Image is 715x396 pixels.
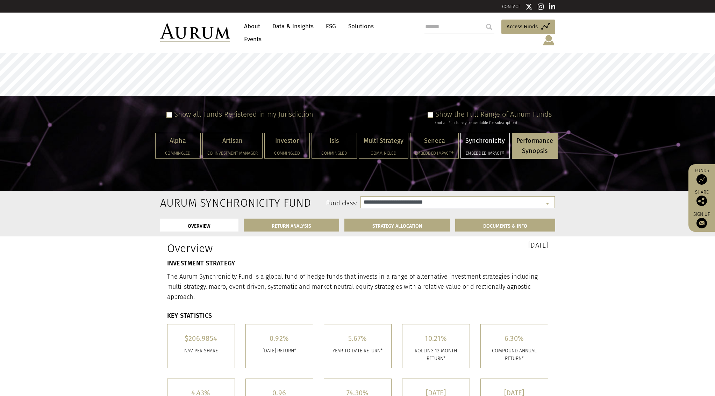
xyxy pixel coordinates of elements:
a: Sign up [692,211,712,228]
a: Access Funds [501,20,555,34]
h5: 0.92% [251,335,308,342]
img: Sign up to our newsletter [696,218,707,228]
h5: 6.30% [486,335,543,342]
label: Fund class: [228,199,357,208]
a: About [241,20,264,33]
h5: Commingled [364,151,403,155]
img: account-icon.svg [542,34,555,46]
p: Seneca [415,136,454,146]
h1: Overview [167,242,352,255]
p: Investor [269,136,305,146]
h5: 10.21% [408,335,464,342]
a: RETURN ANALYSIS [244,219,339,232]
strong: KEY STATISTICS [167,312,212,320]
label: Show all Funds Registered in my Jurisdiction [174,110,313,118]
img: Instagram icon [538,3,544,10]
a: Funds [692,168,712,185]
p: Artisan [207,136,258,146]
strong: INVESTMENT STRATEGY [167,259,235,267]
label: Show the Full Range of Aurum Funds [435,110,552,118]
p: [DATE] RETURN* [251,347,308,355]
h3: [DATE] [363,242,548,249]
p: ROLLING 12 MONTH RETURN* [408,347,464,363]
a: DOCUMENTS & INFO [455,219,555,232]
h2: Aurum Synchronicity Fund [160,196,217,210]
p: The Aurum Synchronicity Fund is a global fund of hedge funds that invests in a range of alternati... [167,272,548,302]
h5: Commingled [160,151,196,155]
h5: Co-investment Manager [207,151,258,155]
p: Synchronicity [465,136,505,146]
h5: 5.67% [329,335,386,342]
input: Submit [482,20,496,34]
p: Multi Strategy [364,136,403,146]
div: (not all Funds may be available for subscription) [435,120,552,126]
p: Nav per share [173,347,229,355]
a: ESG [322,20,339,33]
img: Twitter icon [525,3,532,10]
h5: Embedded Impact® [415,151,454,155]
div: Share [692,190,712,206]
a: Solutions [345,20,377,33]
img: Linkedin icon [549,3,555,10]
img: Access Funds [696,174,707,185]
img: Share this post [696,196,707,206]
h5: $206.9854 [173,335,229,342]
span: Access Funds [507,22,538,31]
a: Events [241,33,262,46]
a: Data & Insights [269,20,317,33]
p: YEAR TO DATE RETURN* [329,347,386,355]
h5: Commingled [316,151,352,155]
h5: Commingled [269,151,305,155]
p: Isis [316,136,352,146]
p: Performance Synopsis [516,136,553,156]
p: Alpha [160,136,196,146]
a: STRATEGY ALLOCATION [344,219,450,232]
p: COMPOUND ANNUAL RETURN* [486,347,543,363]
a: CONTACT [502,4,520,9]
img: Aurum [160,23,230,42]
h5: Embedded Impact® [465,151,505,155]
